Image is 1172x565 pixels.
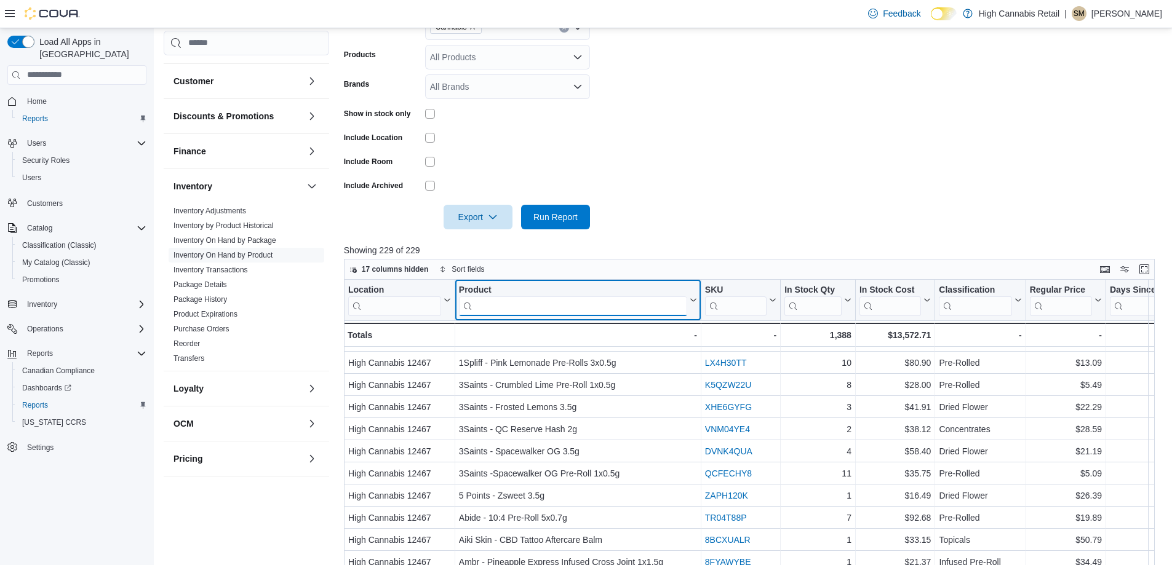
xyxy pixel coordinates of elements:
[705,402,752,412] a: XHE6GYFG
[705,491,748,500] a: ZAPH120K
[173,145,206,157] h3: Finance
[784,285,842,296] div: In Stock Qty
[22,383,71,393] span: Dashboards
[27,299,57,309] span: Inventory
[12,237,151,254] button: Classification (Classic)
[784,355,851,370] div: 10
[173,236,276,245] a: Inventory On Hand by Package
[705,380,751,390] a: K5QZW22U
[859,377,931,392] div: $28.00
[859,285,921,296] div: In Stock Cost
[173,325,229,333] a: Purchase Orders
[1030,377,1102,392] div: $5.49
[939,488,1021,503] div: Dried Flower
[344,79,369,89] label: Brands
[173,294,227,304] span: Package History
[22,156,70,165] span: Security Roles
[17,238,146,253] span: Classification (Classic)
[305,144,319,159] button: Finance
[705,468,752,478] a: QCFECHY8
[305,381,319,396] button: Loyalty
[17,153,74,168] a: Security Roles
[173,354,204,363] a: Transfers
[12,414,151,431] button: [US_STATE] CCRS
[348,355,451,370] div: High Cannabis 12467
[348,422,451,437] div: High Cannabis 12467
[345,262,434,277] button: 17 columns hidden
[451,205,505,229] span: Export
[173,206,246,216] span: Inventory Adjustments
[459,532,697,547] div: Aiki Skin - CBD Tattoo Aftercare Balm
[27,199,63,208] span: Customers
[1137,262,1152,277] button: Enter fullscreen
[173,75,213,87] h3: Customer
[459,488,697,503] div: 5 Points - Zsweet 3.5g
[2,194,151,211] button: Customers
[859,400,931,414] div: $41.91
[22,195,146,210] span: Customers
[939,285,1021,316] button: Classification
[2,135,151,152] button: Users
[173,452,202,465] h3: Pricing
[17,272,146,287] span: Promotions
[27,443,54,452] span: Settings
[859,333,931,348] div: $84.05
[1030,444,1102,459] div: $21.19
[173,354,204,363] span: Transfers
[459,355,697,370] div: 1Spliff - Pink Lemonade Pre-Rolls 3x0.5g
[939,285,1011,316] div: Classification
[27,97,47,106] span: Home
[22,440,58,455] a: Settings
[705,285,776,316] button: SKU
[22,258,90,267] span: My Catalog (Classic)
[17,170,46,185] a: Users
[1117,262,1132,277] button: Display options
[17,111,146,126] span: Reports
[459,377,697,392] div: 3Saints - Crumbled Lime Pre-Roll 1x0.5g
[859,328,931,342] div: $13,572.71
[17,255,95,270] a: My Catalog (Classic)
[705,535,751,545] a: 8BCXUALR
[459,466,697,481] div: 3Saints -Spacewalker OG Pre-Roll 1x0.5g
[17,381,76,395] a: Dashboards
[22,322,146,336] span: Operations
[1030,488,1102,503] div: $26.39
[344,109,411,119] label: Show in stock only
[784,422,851,437] div: 2
[573,82,583,92] button: Open list of options
[784,377,851,392] div: 8
[939,510,1021,525] div: Pre-Rolled
[939,466,1021,481] div: Pre-Rolled
[27,138,46,148] span: Users
[705,285,767,316] div: SKU URL
[17,415,91,430] a: [US_STATE] CCRS
[459,422,697,437] div: 3Saints - QC Reserve Hash 2g
[784,532,851,547] div: 1
[22,346,146,361] span: Reports
[1029,328,1101,342] div: -
[939,377,1021,392] div: Pre-Rolled
[459,285,687,316] div: Product
[2,219,151,237] button: Catalog
[173,382,302,395] button: Loyalty
[434,262,489,277] button: Sort fields
[459,510,697,525] div: Abide - 10:4 Pre-Roll 5x0.7g
[173,180,212,192] h3: Inventory
[173,382,204,395] h3: Loyalty
[979,6,1060,21] p: High Cannabis Retail
[22,221,146,235] span: Catalog
[17,170,146,185] span: Users
[173,250,273,260] span: Inventory On Hand by Product
[348,285,441,296] div: Location
[22,136,146,151] span: Users
[859,285,921,316] div: In Stock Cost
[348,400,451,414] div: High Cannabis 12467
[22,93,146,109] span: Home
[12,379,151,397] a: Dashboards
[939,328,1021,342] div: -
[173,280,227,289] a: Package Details
[1030,510,1102,525] div: $19.89
[27,324,63,334] span: Operations
[859,355,931,370] div: $80.90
